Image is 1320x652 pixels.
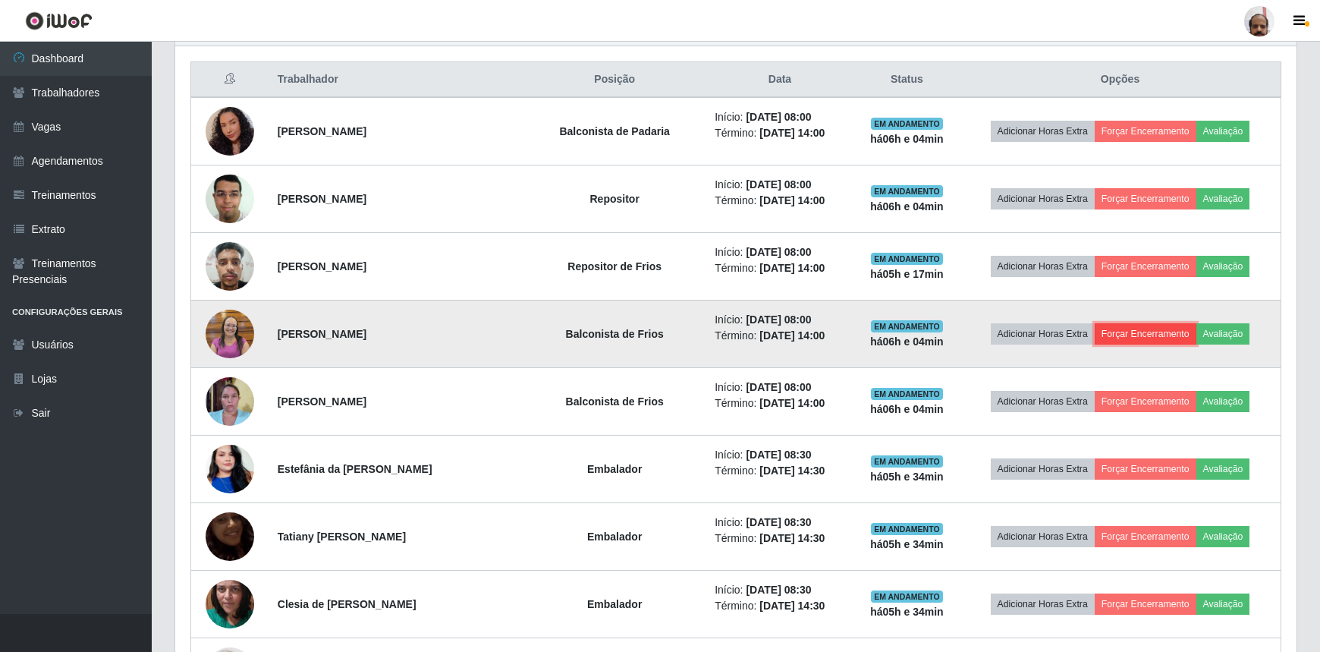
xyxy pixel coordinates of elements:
[715,447,845,463] li: Início:
[587,463,642,475] strong: Embalador
[278,598,416,610] strong: Clesia de [PERSON_NAME]
[991,323,1095,345] button: Adicionar Horas Extra
[278,193,366,205] strong: [PERSON_NAME]
[991,458,1095,480] button: Adicionar Horas Extra
[1196,121,1250,142] button: Avaliação
[278,260,366,272] strong: [PERSON_NAME]
[759,397,825,409] time: [DATE] 14:00
[278,328,366,340] strong: [PERSON_NAME]
[746,584,811,596] time: [DATE] 08:30
[715,463,845,479] li: Término:
[567,260,662,272] strong: Repositor de Frios
[269,62,523,98] th: Trabalhador
[715,380,845,395] li: Início:
[1196,526,1250,547] button: Avaliação
[870,268,944,280] strong: há 05 h e 17 min
[746,449,811,461] time: [DATE] 08:30
[206,493,254,580] img: 1721152880470.jpeg
[1095,594,1196,615] button: Forçar Encerramento
[991,391,1095,412] button: Adicionar Horas Extra
[278,531,406,543] strong: Tatiany [PERSON_NAME]
[871,253,943,265] span: EM ANDAMENTO
[1095,526,1196,547] button: Forçar Encerramento
[1095,391,1196,412] button: Forçar Encerramento
[746,246,811,258] time: [DATE] 08:00
[759,600,825,612] time: [DATE] 14:30
[870,403,944,415] strong: há 06 h e 04 min
[854,62,960,98] th: Status
[715,582,845,598] li: Início:
[706,62,854,98] th: Data
[523,62,706,98] th: Posição
[715,193,845,209] li: Término:
[1196,391,1250,412] button: Avaliação
[715,260,845,276] li: Término:
[870,200,944,213] strong: há 06 h e 04 min
[206,166,254,231] img: 1602822418188.jpeg
[278,125,366,137] strong: [PERSON_NAME]
[746,516,811,528] time: [DATE] 08:30
[1095,458,1196,480] button: Forçar Encerramento
[759,532,825,544] time: [DATE] 14:30
[871,185,943,197] span: EM ANDAMENTO
[566,395,664,408] strong: Balconista de Frios
[759,127,825,139] time: [DATE] 14:00
[1196,458,1250,480] button: Avaliação
[206,307,254,361] img: 1690129418749.jpeg
[991,121,1095,142] button: Adicionar Horas Extra
[715,109,845,125] li: Início:
[991,256,1095,277] button: Adicionar Horas Extra
[870,471,944,483] strong: há 05 h e 34 min
[715,598,845,614] li: Término:
[991,594,1095,615] button: Adicionar Horas Extra
[759,194,825,206] time: [DATE] 14:00
[25,11,93,30] img: CoreUI Logo
[715,328,845,344] li: Término:
[759,465,825,477] time: [DATE] 14:30
[871,455,943,468] span: EM ANDAMENTO
[206,369,254,433] img: 1757016131222.jpeg
[1196,323,1250,345] button: Avaliação
[715,312,845,328] li: Início:
[871,320,943,332] span: EM ANDAMENTO
[1095,121,1196,142] button: Forçar Encerramento
[871,118,943,130] span: EM ANDAMENTO
[278,463,432,475] strong: Estefânia da [PERSON_NAME]
[1196,188,1250,209] button: Avaliação
[1095,188,1196,209] button: Forçar Encerramento
[1095,323,1196,345] button: Forçar Encerramento
[960,62,1281,98] th: Opções
[715,531,845,546] li: Término:
[870,538,944,550] strong: há 05 h e 34 min
[746,381,811,393] time: [DATE] 08:00
[206,234,254,298] img: 1756441126533.jpeg
[559,125,670,137] strong: Balconista de Padaria
[1196,594,1250,615] button: Avaliação
[871,523,943,535] span: EM ANDAMENTO
[746,111,811,123] time: [DATE] 08:00
[991,188,1095,209] button: Adicionar Horas Extra
[991,526,1095,547] button: Adicionar Horas Extra
[870,133,944,145] strong: há 06 h e 04 min
[746,313,811,326] time: [DATE] 08:00
[566,328,664,340] strong: Balconista de Frios
[206,100,254,162] img: 1753371469357.jpeg
[870,335,944,348] strong: há 06 h e 04 min
[746,178,811,191] time: [DATE] 08:00
[715,177,845,193] li: Início:
[206,426,254,512] img: 1705535567021.jpeg
[759,329,825,342] time: [DATE] 14:00
[870,606,944,618] strong: há 05 h e 34 min
[587,598,642,610] strong: Embalador
[715,125,845,141] li: Término:
[715,515,845,531] li: Início:
[871,591,943,603] span: EM ANDAMENTO
[715,395,845,411] li: Término:
[871,388,943,400] span: EM ANDAMENTO
[587,531,642,543] strong: Embalador
[1196,256,1250,277] button: Avaliação
[278,395,366,408] strong: [PERSON_NAME]
[590,193,640,205] strong: Repositor
[759,262,825,274] time: [DATE] 14:00
[715,244,845,260] li: Início:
